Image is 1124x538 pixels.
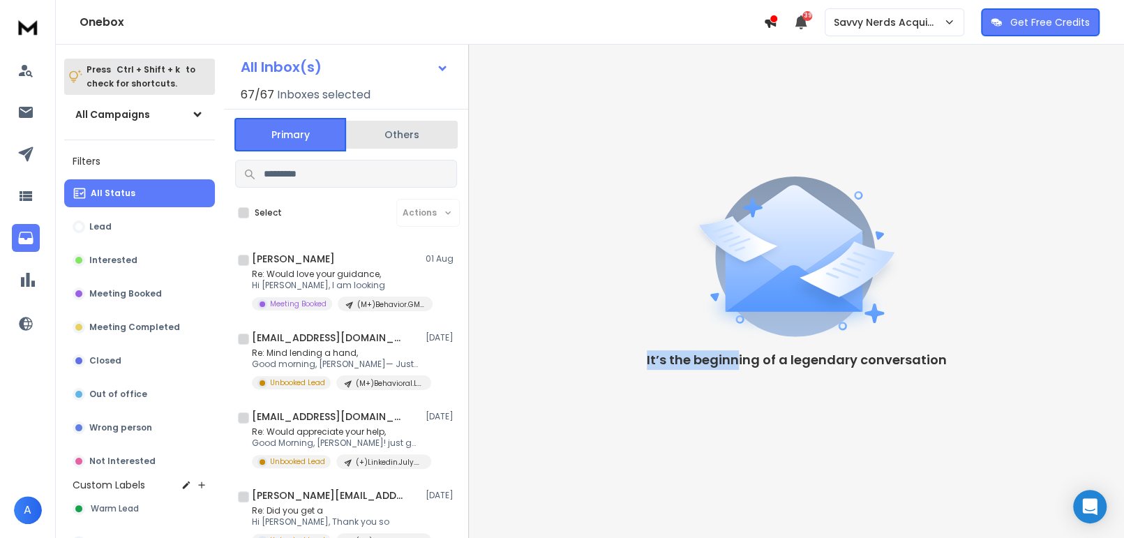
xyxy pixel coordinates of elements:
[241,87,274,103] span: 67 / 67
[89,322,180,333] p: Meeting Completed
[230,53,460,81] button: All Inbox(s)
[357,299,424,310] p: (M+)Behavior.GMB.Q32025
[252,331,405,345] h1: [EMAIL_ADDRESS][DOMAIN_NAME]
[64,100,215,128] button: All Campaigns
[277,87,370,103] h3: Inboxes selected
[252,348,419,359] p: Re: Mind lending a hand,
[91,188,135,199] p: All Status
[426,253,457,264] p: 01 Aug
[1073,490,1107,523] div: Open Intercom Messenger
[89,288,162,299] p: Meeting Booked
[64,246,215,274] button: Interested
[64,414,215,442] button: Wrong person
[64,213,215,241] button: Lead
[252,410,405,424] h1: [EMAIL_ADDRESS][DOMAIN_NAME]
[252,505,419,516] p: Re: Did you get a
[80,14,763,31] h1: Onebox
[89,456,156,467] p: Not Interested
[64,280,215,308] button: Meeting Booked
[252,488,405,502] h1: [PERSON_NAME][EMAIL_ADDRESS][DOMAIN_NAME]
[426,490,457,501] p: [DATE]
[252,426,419,438] p: Re: Would appreciate your help,
[270,378,325,388] p: Unbooked Lead
[356,378,423,389] p: (M+)Behavioral.Linkedin.Q32025
[91,503,139,514] span: Warm Lead
[64,313,215,341] button: Meeting Completed
[270,456,325,467] p: Unbooked Lead
[14,496,42,524] button: A
[87,63,195,91] p: Press to check for shortcuts.
[241,60,322,74] h1: All Inbox(s)
[426,332,457,343] p: [DATE]
[89,255,137,266] p: Interested
[346,119,458,150] button: Others
[64,447,215,475] button: Not Interested
[64,347,215,375] button: Closed
[426,411,457,422] p: [DATE]
[252,280,419,291] p: Hi [PERSON_NAME], I am looking
[252,269,419,280] p: Re: Would love your guidance,
[1010,15,1090,29] p: Get Free Credits
[270,299,327,309] p: Meeting Booked
[89,355,121,366] p: Closed
[834,15,943,29] p: Savvy Nerds Acquisition
[234,118,346,151] button: Primary
[89,389,147,400] p: Out of office
[75,107,150,121] h1: All Campaigns
[252,252,335,266] h1: [PERSON_NAME]
[252,438,419,449] p: Good Morning, [PERSON_NAME]! just gave
[647,350,947,370] p: It’s the beginning of a legendary conversation
[802,11,812,21] span: 39
[255,207,282,218] label: Select
[114,61,182,77] span: Ctrl + Shift + k
[981,8,1100,36] button: Get Free Credits
[89,221,112,232] p: Lead
[356,457,423,468] p: (+)Linkedin.July.Behavorial Health
[64,495,215,523] button: Warm Lead
[64,179,215,207] button: All Status
[89,422,152,433] p: Wrong person
[252,359,419,370] p: Good morning, [PERSON_NAME]— Just gave
[64,151,215,171] h3: Filters
[14,14,42,40] img: logo
[73,478,145,492] h3: Custom Labels
[252,516,419,528] p: Hi [PERSON_NAME], Thank you so
[64,380,215,408] button: Out of office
